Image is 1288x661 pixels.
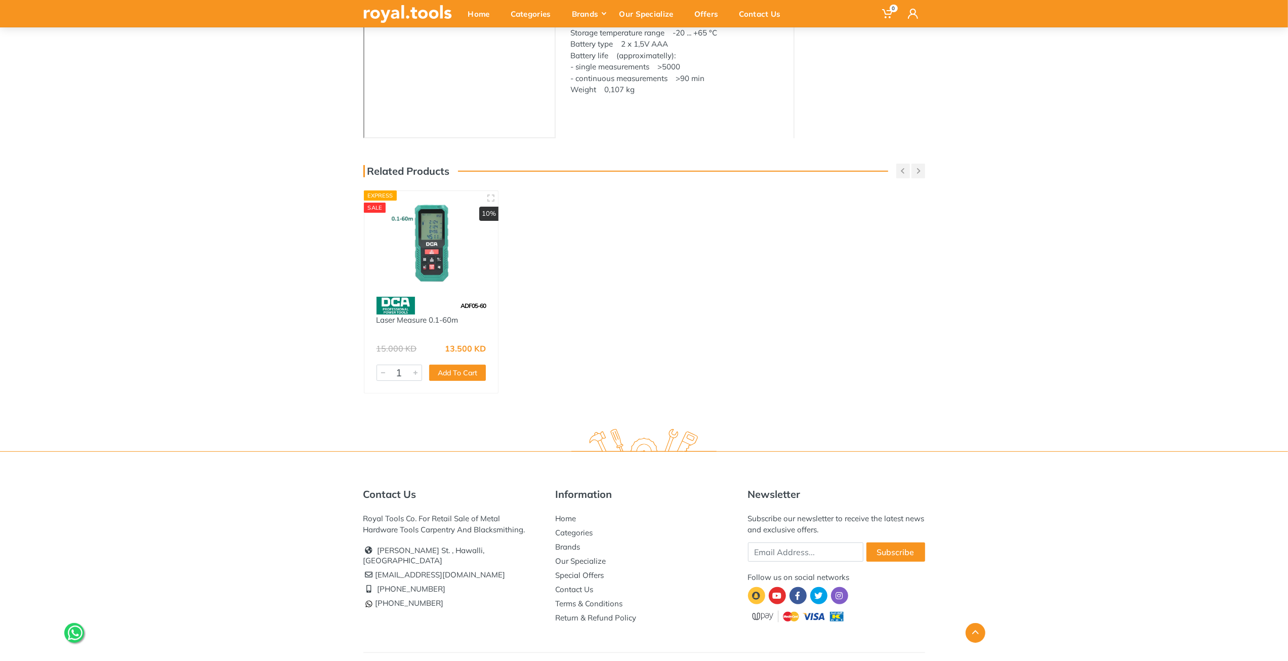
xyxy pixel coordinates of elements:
[429,365,486,381] button: Add To Cart
[363,488,541,500] h5: Contact Us
[687,3,732,24] div: Offers
[363,568,541,582] li: [EMAIL_ADDRESS][DOMAIN_NAME]
[461,302,486,309] span: ADF05-60
[556,556,606,566] a: Our Specialize
[445,344,486,353] div: 13.500 KD
[748,609,849,623] img: upay.png
[363,546,485,565] a: [PERSON_NAME] St. , Hawalli, [GEOGRAPHIC_DATA]
[377,344,417,353] div: 15.000 KD
[378,584,446,594] a: [PHONE_NUMBER]
[556,599,623,608] a: Terms & Conditions
[377,297,415,315] img: 58.webp
[377,315,459,325] a: Laser Measure 0.1-60m
[732,3,795,24] div: Contact Us
[612,3,687,24] div: Our Specialize
[363,165,450,177] h3: Related Products
[556,514,576,523] a: Home
[748,513,925,535] div: Subscribe our newsletter to receive the latest news and exclusive offers.
[556,542,580,552] a: Brands
[890,5,898,12] span: 0
[748,572,925,583] div: Follow us on social networks
[363,5,452,23] img: royal.tools Logo
[363,598,444,608] a: [PHONE_NUMBER]
[866,542,925,562] button: Subscribe
[364,190,397,201] div: Express
[556,488,733,500] h5: Information
[364,203,386,213] div: SALE
[556,528,593,537] a: Categories
[363,513,541,535] div: Royal Tools Co. For Retail Sale of Metal Hardware Tools Carpentry And Blacksmithing.
[748,542,863,562] input: Email Address...
[461,3,504,24] div: Home
[556,570,604,580] a: Special Offers
[748,488,925,500] h5: Newsletter
[504,3,565,24] div: Categories
[479,207,498,221] div: 10%
[571,429,717,457] img: royal.tools Logo
[373,200,489,287] img: Royal Tools - Laser Measure 0.1-60m
[556,585,594,594] a: Contact Us
[556,613,637,623] a: Return & Refund Policy
[565,3,612,24] div: Brands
